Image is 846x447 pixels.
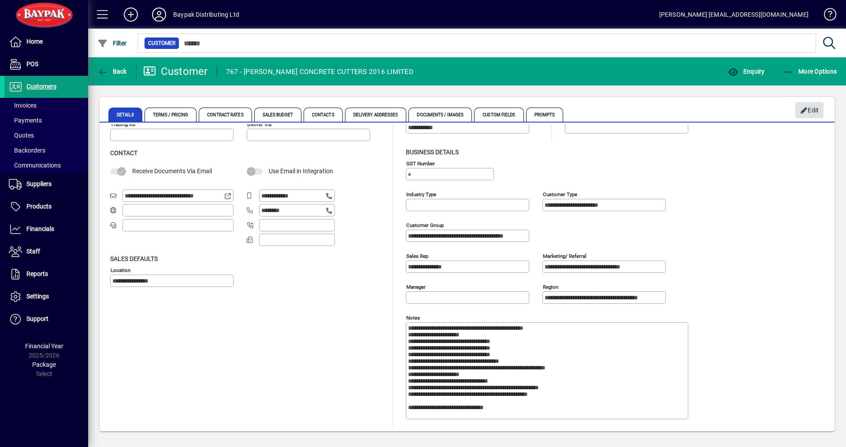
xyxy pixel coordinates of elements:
mat-label: Location [111,267,130,273]
span: Payments [9,117,42,124]
mat-label: Customer type [543,191,577,197]
a: Backorders [4,143,88,158]
button: Add [117,7,145,22]
span: Reports [26,270,48,277]
a: Support [4,308,88,330]
mat-label: Sales rep [406,253,428,259]
button: Enquiry [726,63,767,79]
a: Suppliers [4,173,88,195]
span: Staff [26,248,40,255]
a: Payments [4,113,88,128]
span: Settings [26,293,49,300]
span: Enquiry [728,68,764,75]
span: Business details [406,149,459,156]
span: Home [26,38,43,45]
span: Quotes [9,132,34,139]
a: Settings [4,286,88,308]
span: Package [32,361,56,368]
a: Knowledge Base [817,2,835,30]
span: Details [108,108,142,122]
mat-label: Industry type [406,191,436,197]
mat-label: Customer group [406,222,444,228]
span: Customers [26,83,56,90]
span: Receive Documents Via Email [132,168,212,175]
a: Reports [4,263,88,285]
span: Support [26,315,48,322]
span: Delivery Addresses [345,108,407,122]
span: Sales defaults [110,255,158,262]
span: Documents / Images [408,108,472,122]
span: Custom Fields [474,108,523,122]
button: More Options [781,63,839,79]
div: 767 - [PERSON_NAME] CONCRETE CUTTERS 2016 LIMITED [226,65,413,79]
mat-label: GST Number [406,160,435,166]
a: Invoices [4,98,88,113]
a: Financials [4,218,88,240]
span: More Options [783,68,837,75]
app-page-header-button: Back [88,63,137,79]
span: Contacts [304,108,343,122]
mat-label: Manager [406,283,426,290]
span: Contact [110,149,137,156]
button: Back [95,63,129,79]
span: POS [26,60,38,67]
span: Backorders [9,147,45,154]
span: Contract Rates [199,108,252,122]
a: Communications [4,158,88,173]
button: Edit [795,102,824,118]
span: Terms / Pricing [145,108,197,122]
div: [PERSON_NAME] [EMAIL_ADDRESS][DOMAIN_NAME] [659,7,809,22]
a: Home [4,31,88,53]
span: Invoices [9,102,37,109]
mat-label: Marketing/ Referral [543,253,586,259]
span: Products [26,203,52,210]
a: Staff [4,241,88,263]
span: Communications [9,162,61,169]
span: Financials [26,225,54,232]
mat-label: Region [543,283,558,290]
span: Prompts [526,108,564,122]
span: Suppliers [26,180,52,187]
span: Back [97,68,127,75]
span: Edit [800,103,819,118]
a: Products [4,196,88,218]
span: Financial Year [25,343,63,350]
span: Customer [148,39,175,48]
div: Baypak Distributing Ltd [173,7,239,22]
a: Quotes [4,128,88,143]
a: POS [4,53,88,75]
button: Profile [145,7,173,22]
span: Filter [97,40,127,47]
button: Filter [95,35,129,51]
mat-label: Notes [406,314,420,320]
span: Sales Budget [254,108,301,122]
div: Customer [143,64,208,78]
span: Use Email in Integration [269,168,333,175]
